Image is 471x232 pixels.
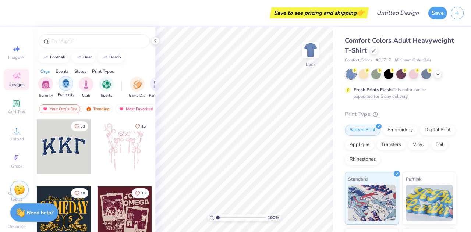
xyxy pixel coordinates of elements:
div: filter for Fraternity [58,76,74,98]
img: trend_line.gif [76,55,82,60]
img: Club Image [82,80,90,89]
div: football [50,55,66,59]
div: Back [306,61,315,68]
img: Sorority Image [42,80,50,89]
span: Comfort Colors [345,57,372,64]
span: Fraternity [58,92,74,98]
div: Print Types [92,68,114,75]
div: beach [109,55,121,59]
button: Like [71,188,88,198]
div: filter for Sports [99,77,114,99]
button: football [39,52,69,63]
div: Transfers [376,139,406,150]
img: Back [303,43,318,57]
span: Parent's Weekend [149,93,166,99]
span: Standard [348,175,368,183]
button: beach [98,52,124,63]
strong: Need help? [27,209,53,216]
span: 👉 [357,8,365,17]
span: Puff Ink [406,175,421,183]
button: filter button [149,77,166,99]
img: Sports Image [102,80,111,89]
img: most_fav.gif [42,106,48,111]
div: Your Org's Fav [39,104,80,113]
img: trend_line.gif [43,55,49,60]
div: Rhinestones [345,154,380,165]
span: Decorate [8,224,25,229]
button: bear [72,52,95,63]
span: Sports [101,93,112,99]
span: 33 [81,125,85,128]
button: Like [132,188,149,198]
div: filter for Sorority [38,77,53,99]
img: trend_line.gif [102,55,108,60]
button: filter button [129,77,146,99]
div: Screen Print [345,125,380,136]
img: trending.gif [86,106,92,111]
div: Vinyl [408,139,429,150]
button: filter button [99,77,114,99]
img: most_fav.gif [118,106,124,111]
span: Sorority [39,93,53,99]
span: 100 % [268,214,279,221]
button: Like [71,121,88,131]
img: Game Day Image [133,80,142,89]
span: Upload [9,136,24,142]
img: Fraternity Image [62,79,70,88]
img: Puff Ink [406,185,453,221]
span: 18 [81,192,85,195]
span: Greek [11,163,22,169]
span: Club [82,93,90,99]
span: Comfort Colors Adult Heavyweight T-Shirt [345,36,454,55]
input: Untitled Design [371,6,425,20]
div: filter for Game Day [129,77,146,99]
span: Minimum Order: 24 + [395,57,432,64]
span: # C1717 [376,57,391,64]
button: filter button [79,77,93,99]
div: Styles [74,68,86,75]
div: Events [56,68,69,75]
img: Parent's Weekend Image [153,80,162,89]
div: This color can be expedited for 5 day delivery. [354,86,444,100]
div: Trending [82,104,113,113]
span: Clipart & logos [4,190,29,202]
button: Like [132,121,149,131]
div: Applique [345,139,374,150]
div: bear [83,55,92,59]
div: Embroidery [383,125,418,136]
input: Try "Alpha" [51,38,145,45]
div: Most Favorited [115,104,157,113]
span: 10 [141,192,146,195]
strong: Fresh Prints Flash: [354,87,393,93]
div: Digital Print [420,125,456,136]
span: 15 [141,125,146,128]
div: Foil [431,139,448,150]
div: filter for Parent's Weekend [149,77,166,99]
span: Game Day [129,93,146,99]
button: Save [428,7,447,19]
span: Add Text [8,109,25,115]
div: Print Type [345,110,456,118]
span: Designs [8,82,25,88]
img: Standard [348,185,396,221]
span: Image AI [8,54,25,60]
div: Save to see pricing and shipping [272,7,367,18]
button: filter button [58,77,74,99]
div: filter for Club [79,77,93,99]
div: Orgs [40,68,50,75]
button: filter button [38,77,53,99]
